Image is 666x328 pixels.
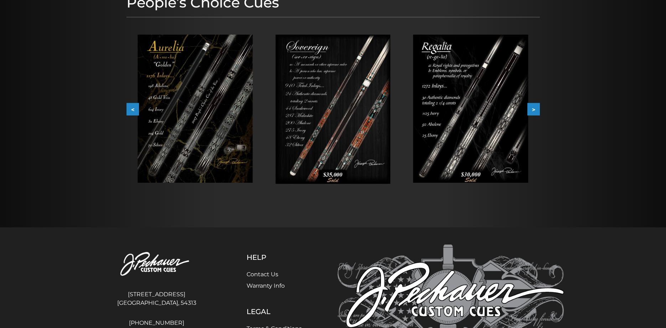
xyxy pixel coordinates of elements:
h5: Help [247,253,302,262]
div: Carousel Navigation [127,103,540,116]
h5: Legal [247,307,302,316]
button: < [127,103,139,116]
a: Warranty Info [247,282,285,289]
a: Contact Us [247,271,278,278]
img: Pechauer Custom Cues [102,244,211,284]
button: > [527,103,540,116]
a: [PHONE_NUMBER] [102,319,211,327]
address: [STREET_ADDRESS] [GEOGRAPHIC_DATA], 54313 [102,287,211,310]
